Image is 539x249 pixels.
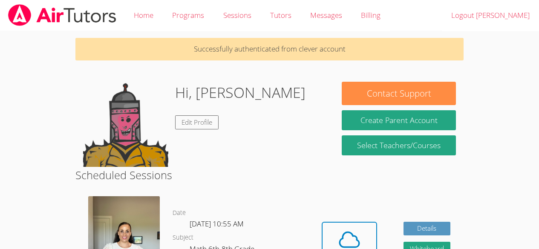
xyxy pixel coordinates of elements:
h1: Hi, [PERSON_NAME] [175,82,306,103]
dt: Date [173,208,186,218]
a: Details [404,222,450,236]
a: Edit Profile [175,115,219,129]
h2: Scheduled Sessions [75,167,464,183]
span: Messages [310,10,342,20]
span: [DATE] 10:55 AM [190,219,244,229]
a: Select Teachers/Courses [342,135,455,155]
img: default.png [83,82,168,167]
button: Create Parent Account [342,110,455,130]
button: Contact Support [342,82,455,105]
p: Successfully authenticated from clever account [75,38,464,60]
img: airtutors_banner-c4298cdbf04f3fff15de1276eac7730deb9818008684d7c2e4769d2f7ddbe033.png [7,4,117,26]
dt: Subject [173,232,193,243]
